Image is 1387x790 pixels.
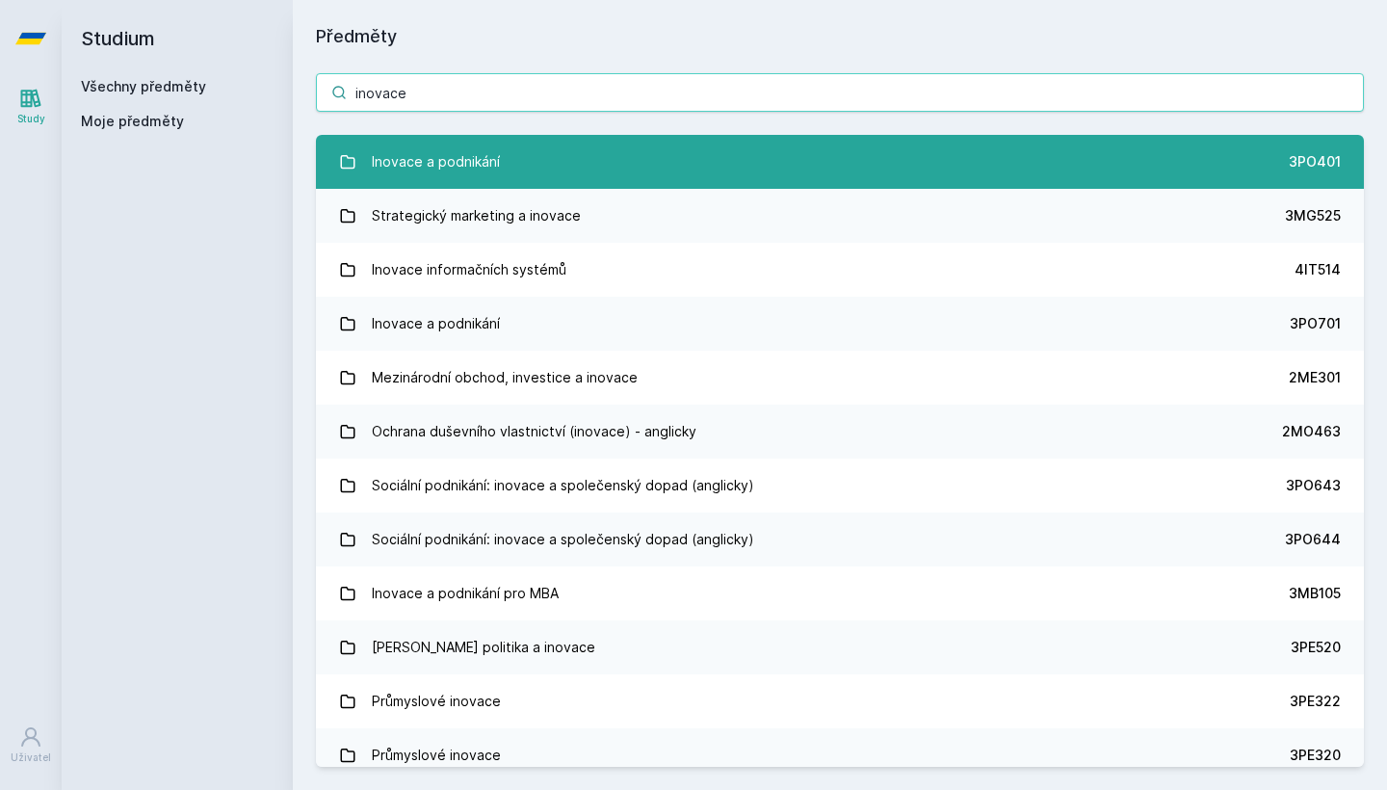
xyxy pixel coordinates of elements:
[1286,476,1341,495] div: 3PO643
[316,620,1364,674] a: [PERSON_NAME] politika a inovace 3PE520
[316,405,1364,459] a: Ochrana duševního vlastnictví (inovace) - anglicky 2MO463
[4,77,58,136] a: Study
[316,189,1364,243] a: Strategický marketing a inovace 3MG525
[372,412,696,451] div: Ochrana duševního vlastnictví (inovace) - anglicky
[1285,530,1341,549] div: 3PO644
[1291,638,1341,657] div: 3PE520
[372,197,581,235] div: Strategický marketing a inovace
[81,78,206,94] a: Všechny předměty
[372,736,501,775] div: Průmyslové inovace
[372,250,566,289] div: Inovace informačních systémů
[1282,422,1341,441] div: 2MO463
[372,520,754,559] div: Sociální podnikání: inovace a společenský dopad (anglicky)
[372,682,501,721] div: Průmyslové inovace
[372,358,638,397] div: Mezinárodní obchod, investice a inovace
[1290,746,1341,765] div: 3PE320
[316,566,1364,620] a: Inovace a podnikání pro MBA 3MB105
[1289,152,1341,171] div: 3PO401
[1295,260,1341,279] div: 4IT514
[1285,206,1341,225] div: 3MG525
[17,112,45,126] div: Study
[372,574,559,613] div: Inovace a podnikání pro MBA
[372,628,595,667] div: [PERSON_NAME] politika a inovace
[316,243,1364,297] a: Inovace informačních systémů 4IT514
[316,135,1364,189] a: Inovace a podnikání 3PO401
[316,297,1364,351] a: Inovace a podnikání 3PO701
[316,23,1364,50] h1: Předměty
[372,143,500,181] div: Inovace a podnikání
[4,716,58,775] a: Uživatel
[316,73,1364,112] input: Název nebo ident předmětu…
[1289,584,1341,603] div: 3MB105
[316,459,1364,513] a: Sociální podnikání: inovace a společenský dopad (anglicky) 3PO643
[316,351,1364,405] a: Mezinárodní obchod, investice a inovace 2ME301
[372,304,500,343] div: Inovace a podnikání
[372,466,754,505] div: Sociální podnikání: inovace a společenský dopad (anglicky)
[1290,314,1341,333] div: 3PO701
[81,112,184,131] span: Moje předměty
[1289,368,1341,387] div: 2ME301
[11,750,51,765] div: Uživatel
[316,513,1364,566] a: Sociální podnikání: inovace a společenský dopad (anglicky) 3PO644
[1290,692,1341,711] div: 3PE322
[316,674,1364,728] a: Průmyslové inovace 3PE322
[316,728,1364,782] a: Průmyslové inovace 3PE320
